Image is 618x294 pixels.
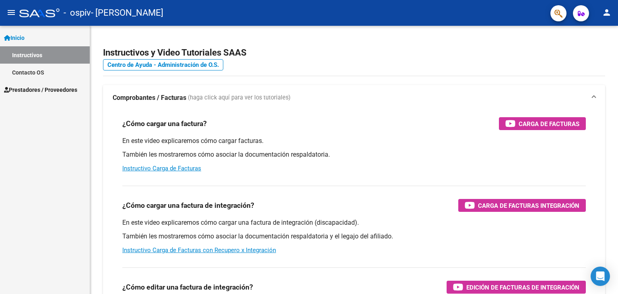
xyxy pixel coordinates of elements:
[122,246,276,254] a: Instructivo Carga de Facturas con Recupero x Integración
[122,118,207,129] h3: ¿Cómo cargar una factura?
[447,281,586,294] button: Edición de Facturas de integración
[113,93,186,102] strong: Comprobantes / Facturas
[103,45,605,60] h2: Instructivos y Video Tutoriales SAAS
[122,165,201,172] a: Instructivo Carga de Facturas
[122,282,253,293] h3: ¿Cómo editar una factura de integración?
[188,93,290,102] span: (haga click aquí para ver los tutoriales)
[519,119,579,129] span: Carga de Facturas
[458,199,586,212] button: Carga de Facturas Integración
[122,232,586,241] p: También les mostraremos cómo asociar la documentación respaldatoria y el legajo del afiliado.
[122,200,254,211] h3: ¿Cómo cargar una factura de integración?
[4,85,77,94] span: Prestadores / Proveedores
[64,4,91,22] span: - ospiv
[591,267,610,286] div: Open Intercom Messenger
[122,150,586,159] p: También les mostraremos cómo asociar la documentación respaldatoria.
[122,137,586,145] p: En este video explicaremos cómo cargar facturas.
[602,8,612,17] mat-icon: person
[91,4,163,22] span: - [PERSON_NAME]
[499,117,586,130] button: Carga de Facturas
[466,282,579,292] span: Edición de Facturas de integración
[6,8,16,17] mat-icon: menu
[4,33,25,42] span: Inicio
[122,218,586,227] p: En este video explicaremos cómo cargar una factura de integración (discapacidad).
[103,85,605,111] mat-expansion-panel-header: Comprobantes / Facturas (haga click aquí para ver los tutoriales)
[478,201,579,211] span: Carga de Facturas Integración
[103,59,223,70] a: Centro de Ayuda - Administración de O.S.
